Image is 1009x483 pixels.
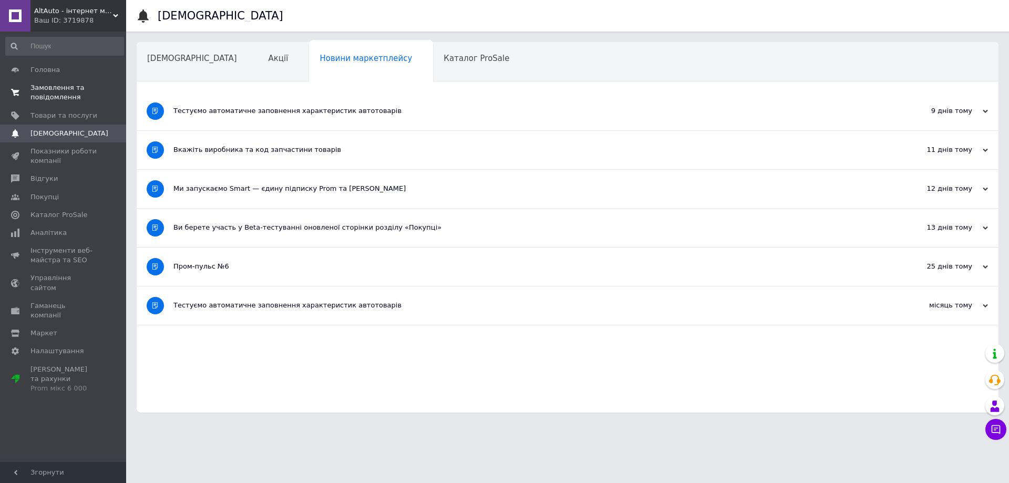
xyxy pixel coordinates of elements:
[173,301,883,310] div: Тестуємо автоматичне заповнення характеристик автотоварів
[30,147,97,166] span: Показники роботи компанії
[269,54,289,63] span: Акції
[173,262,883,271] div: Пром-пульс №6
[30,384,97,393] div: Prom мікс 6 000
[883,301,988,310] div: місяць тому
[883,145,988,155] div: 11 днів тому
[34,6,113,16] span: AltAuto - інтернет магазин автозапчастин та автоаксесуарів
[30,273,97,292] span: Управління сайтом
[30,174,58,183] span: Відгуки
[30,111,97,120] span: Товари та послуги
[883,223,988,232] div: 13 днів тому
[173,184,883,193] div: Ми запускаємо Smart — єдину підписку Prom та [PERSON_NAME]
[30,246,97,265] span: Інструменти веб-майстра та SEO
[30,301,97,320] span: Гаманець компанії
[883,106,988,116] div: 9 днів тому
[173,145,883,155] div: Вкажіть виробника та код запчастини товарів
[30,365,97,394] span: [PERSON_NAME] та рахунки
[30,129,108,138] span: [DEMOGRAPHIC_DATA]
[30,346,84,356] span: Налаштування
[883,184,988,193] div: 12 днів тому
[30,210,87,220] span: Каталог ProSale
[30,83,97,102] span: Замовлення та повідомлення
[147,54,237,63] span: [DEMOGRAPHIC_DATA]
[34,16,126,25] div: Ваш ID: 3719878
[173,106,883,116] div: Тестуємо автоматичне заповнення характеристик автотоварів
[883,262,988,271] div: 25 днів тому
[30,228,67,238] span: Аналітика
[173,223,883,232] div: Ви берете участь у Beta-тестуванні оновленої сторінки розділу «Покупці»
[985,419,1006,440] button: Чат з покупцем
[444,54,509,63] span: Каталог ProSale
[30,328,57,338] span: Маркет
[5,37,124,56] input: Пошук
[158,9,283,22] h1: [DEMOGRAPHIC_DATA]
[320,54,412,63] span: Новини маркетплейсу
[30,192,59,202] span: Покупці
[30,65,60,75] span: Головна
